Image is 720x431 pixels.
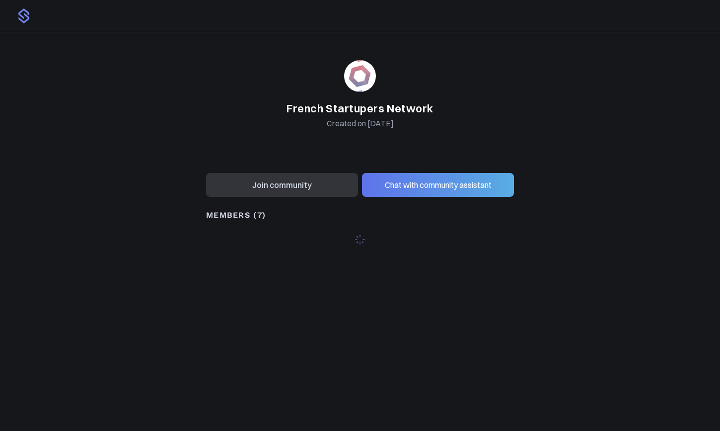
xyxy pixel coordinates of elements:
img: logo.png [16,8,32,24]
p: Created on [DATE] [206,117,514,129]
h4: MEMBERS (7) [206,209,266,222]
button: Chat with community assistant [362,173,514,197]
button: Join community [206,173,358,197]
h1: French Startupers Network [206,100,514,117]
img: 4hc3xb4og75h35779zhp6duy5ffo [344,60,376,92]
